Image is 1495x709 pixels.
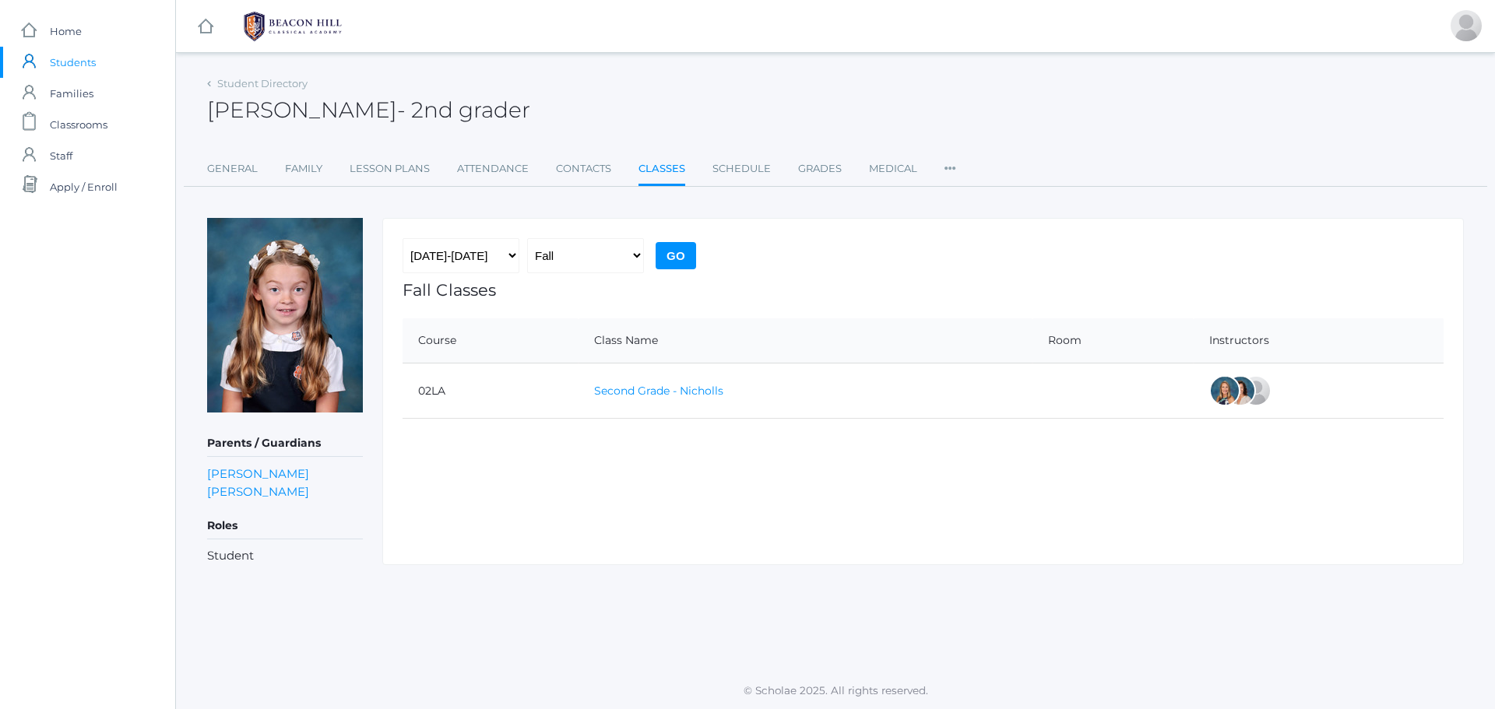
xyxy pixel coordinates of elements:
h1: Fall Classes [403,281,1444,299]
input: Go [656,242,696,269]
a: Grades [798,153,842,184]
h5: Roles [207,513,363,539]
a: Attendance [457,153,529,184]
a: Lesson Plans [350,153,430,184]
h5: Parents / Guardians [207,430,363,457]
a: General [207,153,258,184]
a: [PERSON_NAME] [207,483,309,500]
span: Students [50,47,96,78]
div: Sarah Armstrong [1240,375,1272,406]
div: Ramona Edlin [1451,10,1482,41]
img: BHCALogos-05-308ed15e86a5a0abce9b8dd61676a3503ac9727e845dece92d48e8588c001991.png [234,7,351,46]
div: Cari Burke [1225,375,1256,406]
a: Contacts [556,153,611,184]
th: Class Name [579,318,1032,363]
span: Apply / Enroll [50,171,118,202]
a: Student Directory [217,77,308,90]
span: Classrooms [50,109,107,140]
span: - 2nd grader [397,97,530,123]
a: [PERSON_NAME] [207,465,309,483]
li: Student [207,547,363,565]
a: Medical [869,153,917,184]
a: Second Grade - Nicholls [594,384,723,398]
td: 02LA [403,363,579,419]
h2: [PERSON_NAME] [207,98,530,122]
span: Families [50,78,93,109]
th: Instructors [1194,318,1444,363]
a: Family [285,153,322,184]
th: Room [1032,318,1194,363]
a: Classes [638,153,685,187]
span: Staff [50,140,72,171]
span: Home [50,16,82,47]
div: Courtney Nicholls [1209,375,1240,406]
img: Annabelle Edlin [207,218,363,412]
a: Schedule [712,153,771,184]
th: Course [403,318,579,363]
p: © Scholae 2025. All rights reserved. [176,683,1495,698]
